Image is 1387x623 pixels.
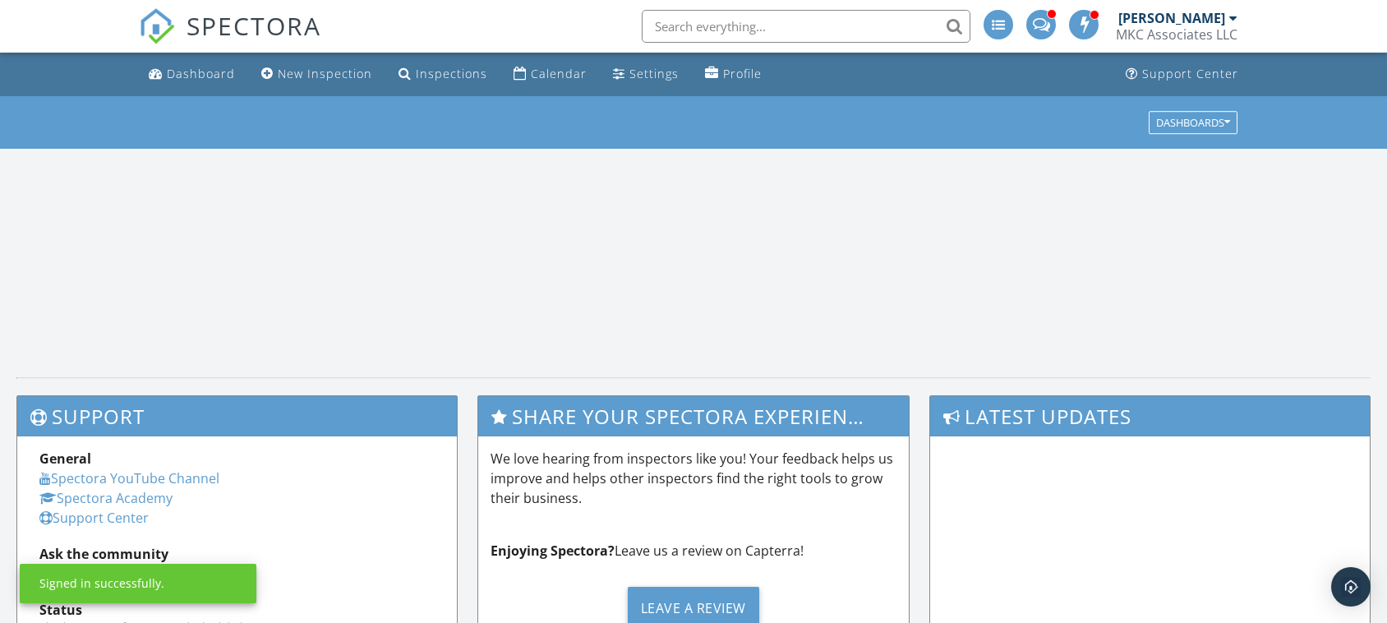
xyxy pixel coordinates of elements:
[507,59,593,90] a: Calendar
[39,489,173,507] a: Spectora Academy
[1118,10,1225,26] div: [PERSON_NAME]
[39,544,435,564] div: Ask the community
[491,449,896,508] p: We love hearing from inspectors like you! Your feedback helps us improve and helps other inspecto...
[1116,26,1237,43] div: MKC Associates LLC
[1149,111,1237,134] button: Dashboards
[930,396,1370,436] h3: Latest Updates
[39,450,91,468] strong: General
[1142,66,1238,81] div: Support Center
[39,509,149,527] a: Support Center
[39,469,219,487] a: Spectora YouTube Channel
[491,542,615,560] strong: Enjoying Spectora?
[278,66,372,81] div: New Inspection
[39,600,435,620] div: Status
[39,575,164,592] div: Signed in successfully.
[167,66,235,81] div: Dashboard
[255,59,379,90] a: New Inspection
[642,10,970,43] input: Search everything...
[723,66,762,81] div: Profile
[1156,117,1230,128] div: Dashboards
[17,396,457,436] h3: Support
[139,22,321,57] a: SPECTORA
[392,59,494,90] a: Inspections
[698,59,768,90] a: Profile
[1119,59,1245,90] a: Support Center
[139,8,175,44] img: The Best Home Inspection Software - Spectora
[478,396,908,436] h3: Share Your Spectora Experience
[531,66,587,81] div: Calendar
[416,66,487,81] div: Inspections
[606,59,685,90] a: Settings
[1331,567,1371,607] div: Open Intercom Messenger
[142,59,242,90] a: Dashboard
[629,66,679,81] div: Settings
[187,8,321,43] span: SPECTORA
[491,541,896,561] p: Leave us a review on Capterra!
